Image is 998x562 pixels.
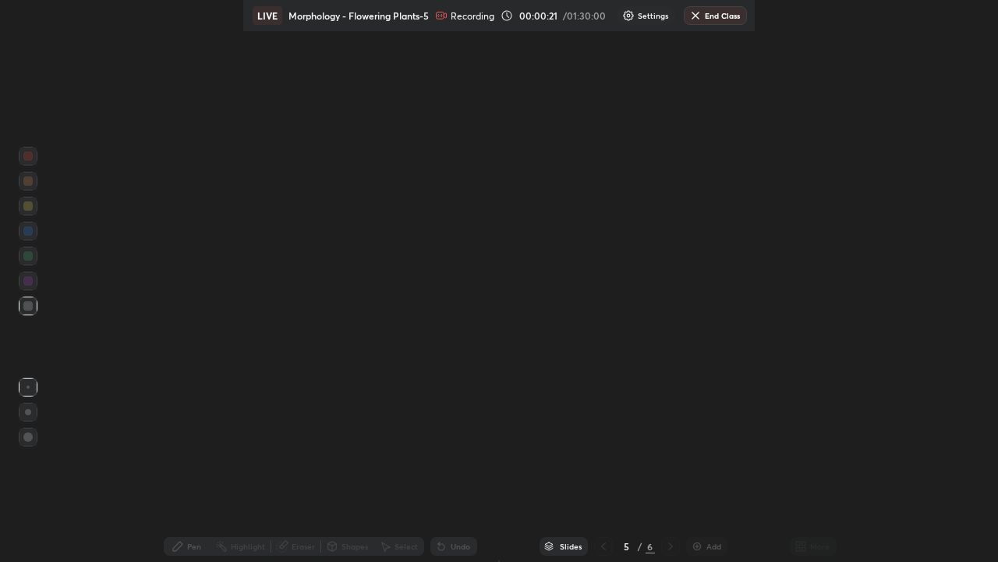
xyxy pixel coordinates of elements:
img: end-class-cross [689,9,702,22]
p: Settings [638,12,668,20]
div: / [638,542,642,551]
p: LIVE [257,9,278,22]
div: 6 [646,539,655,553]
p: Recording [451,10,494,22]
button: End Class [684,6,747,25]
img: recording.375f2c34.svg [435,9,448,22]
div: Slides [560,542,582,550]
img: class-settings-icons [622,9,635,22]
p: Morphology - Flowering Plants-5 [288,9,429,22]
div: 5 [619,542,635,551]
